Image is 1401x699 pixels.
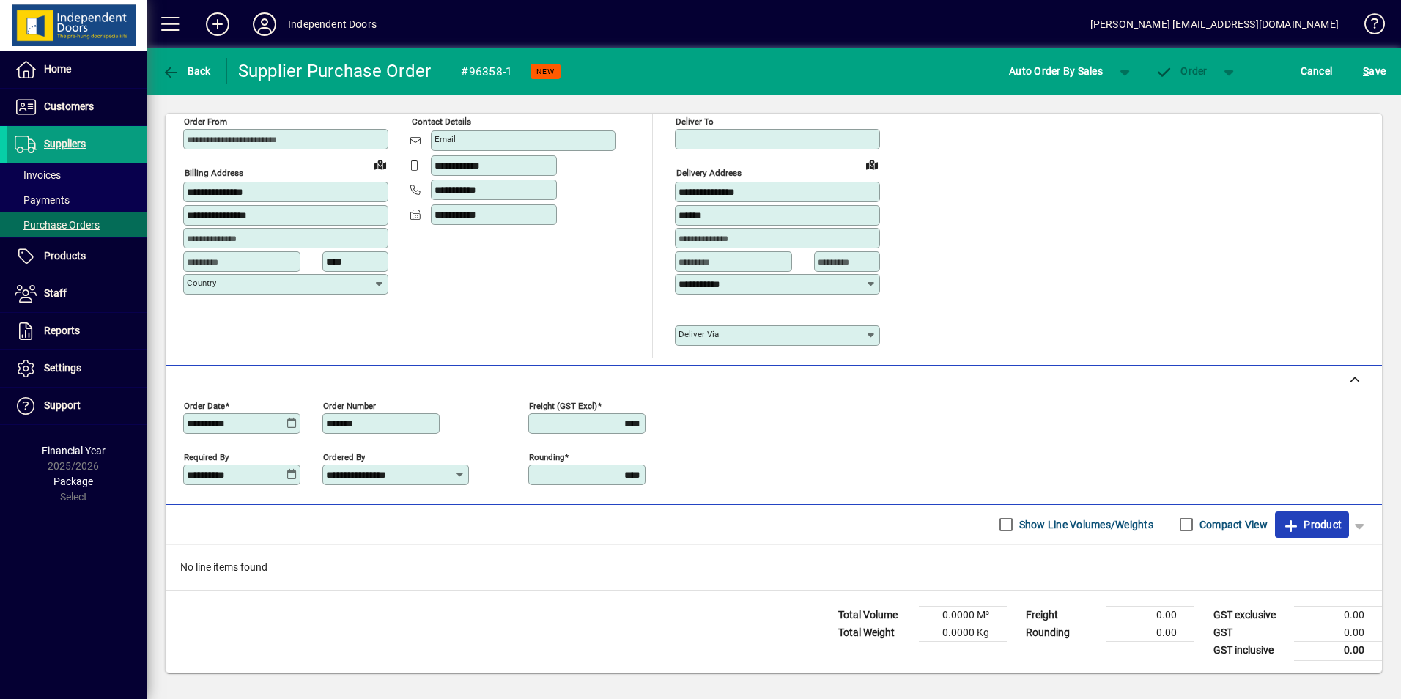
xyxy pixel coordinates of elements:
[53,476,93,487] span: Package
[44,287,67,299] span: Staff
[1002,58,1110,84] button: Auto Order By Sales
[1016,517,1153,532] label: Show Line Volumes/Weights
[7,350,147,387] a: Settings
[7,188,147,212] a: Payments
[1353,3,1383,51] a: Knowledge Base
[676,116,714,127] mat-label: Deliver To
[1206,606,1294,624] td: GST exclusive
[238,59,432,83] div: Supplier Purchase Order
[184,400,225,410] mat-label: Order date
[1363,65,1369,77] span: S
[1363,59,1386,83] span: ave
[7,163,147,188] a: Invoices
[15,194,70,206] span: Payments
[187,278,216,288] mat-label: Country
[44,138,86,149] span: Suppliers
[44,399,81,411] span: Support
[1206,641,1294,659] td: GST inclusive
[679,329,719,339] mat-label: Deliver via
[529,451,564,462] mat-label: Rounding
[1019,624,1106,641] td: Rounding
[158,58,215,84] button: Back
[1156,65,1208,77] span: Order
[1106,606,1194,624] td: 0.00
[919,624,1007,641] td: 0.0000 Kg
[15,169,61,181] span: Invoices
[1206,624,1294,641] td: GST
[1294,606,1382,624] td: 0.00
[1148,58,1215,84] button: Order
[44,325,80,336] span: Reports
[1282,513,1342,536] span: Product
[42,445,106,456] span: Financial Year
[7,212,147,237] a: Purchase Orders
[323,451,365,462] mat-label: Ordered by
[184,451,229,462] mat-label: Required by
[44,250,86,262] span: Products
[1301,59,1333,83] span: Cancel
[1294,624,1382,641] td: 0.00
[15,219,100,231] span: Purchase Orders
[860,152,884,176] a: View on map
[1019,606,1106,624] td: Freight
[194,11,241,37] button: Add
[536,67,555,76] span: NEW
[184,116,227,127] mat-label: Order from
[1090,12,1339,36] div: [PERSON_NAME] [EMAIL_ADDRESS][DOMAIN_NAME]
[1106,624,1194,641] td: 0.00
[369,152,392,176] a: View on map
[7,238,147,275] a: Products
[7,388,147,424] a: Support
[288,12,377,36] div: Independent Doors
[323,400,376,410] mat-label: Order number
[1297,58,1337,84] button: Cancel
[44,100,94,112] span: Customers
[1197,517,1268,532] label: Compact View
[1294,641,1382,659] td: 0.00
[44,63,71,75] span: Home
[166,545,1382,590] div: No line items found
[44,362,81,374] span: Settings
[7,51,147,88] a: Home
[461,60,512,84] div: #96358-1
[1275,511,1349,538] button: Product
[919,606,1007,624] td: 0.0000 M³
[529,400,597,410] mat-label: Freight (GST excl)
[7,89,147,125] a: Customers
[1359,58,1389,84] button: Save
[831,606,919,624] td: Total Volume
[241,11,288,37] button: Profile
[162,65,211,77] span: Back
[831,624,919,641] td: Total Weight
[7,275,147,312] a: Staff
[1009,59,1103,83] span: Auto Order By Sales
[435,134,456,144] mat-label: Email
[7,313,147,349] a: Reports
[147,58,227,84] app-page-header-button: Back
